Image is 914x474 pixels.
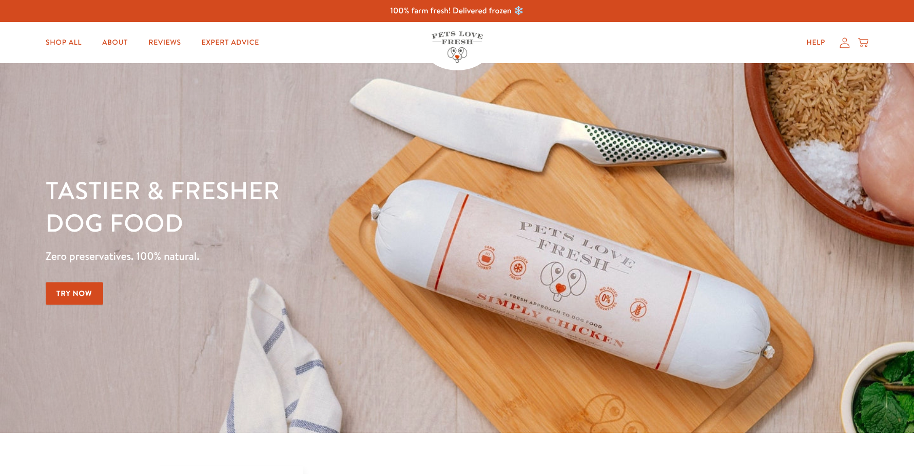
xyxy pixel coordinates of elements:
[46,247,594,266] p: Zero preservatives. 100% natural.
[193,32,267,53] a: Expert Advice
[46,175,594,239] h1: Tastier & fresher dog food
[798,32,833,53] a: Help
[37,32,90,53] a: Shop All
[46,282,103,305] a: Try Now
[432,31,483,63] img: Pets Love Fresh
[94,32,136,53] a: About
[140,32,189,53] a: Reviews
